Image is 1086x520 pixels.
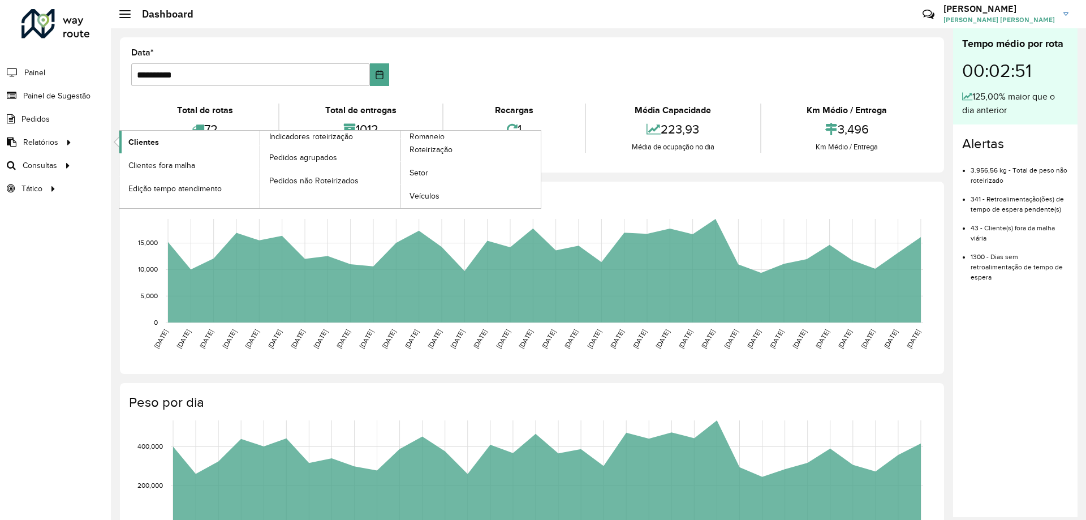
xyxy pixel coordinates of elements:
[943,3,1055,14] h3: [PERSON_NAME]
[472,328,488,350] text: [DATE]
[962,36,1068,51] div: Tempo médio por rota
[269,152,337,164] span: Pedidos agrupados
[137,482,163,489] text: 200,000
[403,328,420,350] text: [DATE]
[410,190,439,202] span: Veículos
[446,104,582,117] div: Recargas
[410,167,428,179] span: Setor
[260,146,400,169] a: Pedidos agrupados
[312,328,329,350] text: [DATE]
[221,328,238,350] text: [DATE]
[282,117,439,141] div: 1012
[962,90,1068,117] div: 125,00% maior que o dia anterior
[119,177,260,200] a: Edição tempo atendimento
[654,328,671,350] text: [DATE]
[426,328,442,350] text: [DATE]
[916,2,941,27] a: Contato Rápido
[745,328,762,350] text: [DATE]
[134,117,275,141] div: 72
[962,51,1068,90] div: 00:02:51
[971,243,1068,282] li: 1300 - Dias sem retroalimentação de tempo de espera
[449,328,466,350] text: [DATE]
[134,104,275,117] div: Total de rotas
[23,90,90,102] span: Painel de Sugestão
[677,328,693,350] text: [DATE]
[260,131,541,208] a: Romaneio
[723,328,739,350] text: [DATE]
[563,328,579,350] text: [DATE]
[129,394,933,411] h4: Peso por dia
[962,136,1068,152] h4: Alertas
[260,169,400,192] a: Pedidos não Roteirizados
[138,239,158,247] text: 15,000
[586,328,602,350] text: [DATE]
[140,292,158,299] text: 5,000
[589,104,757,117] div: Média Capacidade
[154,319,158,326] text: 0
[589,117,757,141] div: 223,93
[814,328,830,350] text: [DATE]
[518,328,534,350] text: [DATE]
[128,183,222,195] span: Edição tempo atendimento
[905,328,921,350] text: [DATE]
[631,328,648,350] text: [DATE]
[21,183,42,195] span: Tático
[410,144,453,156] span: Roteirização
[860,328,876,350] text: [DATE]
[764,141,930,153] div: Km Médio / Entrega
[119,131,400,208] a: Indicadores roteirização
[400,185,541,208] a: Veículos
[23,136,58,148] span: Relatórios
[446,117,582,141] div: 1
[370,63,390,86] button: Choose Date
[971,186,1068,214] li: 341 - Retroalimentação(ões) de tempo de espera pendente(s)
[119,154,260,177] a: Clientes fora malha
[882,328,899,350] text: [DATE]
[400,139,541,161] a: Roteirização
[282,104,439,117] div: Total de entregas
[768,328,785,350] text: [DATE]
[266,328,283,350] text: [DATE]
[837,328,853,350] text: [DATE]
[24,67,45,79] span: Painel
[700,328,716,350] text: [DATE]
[764,117,930,141] div: 3,496
[131,8,193,20] h2: Dashboard
[540,328,557,350] text: [DATE]
[357,328,374,350] text: [DATE]
[128,160,195,171] span: Clientes fora malha
[943,15,1055,25] span: [PERSON_NAME] [PERSON_NAME]
[400,162,541,184] a: Setor
[381,328,397,350] text: [DATE]
[269,131,353,143] span: Indicadores roteirização
[175,328,192,350] text: [DATE]
[289,328,305,350] text: [DATE]
[153,328,169,350] text: [DATE]
[971,157,1068,186] li: 3.956,56 kg - Total de peso não roteirizado
[119,131,260,153] a: Clientes
[23,160,57,171] span: Consultas
[137,443,163,450] text: 400,000
[494,328,511,350] text: [DATE]
[131,46,154,59] label: Data
[198,328,214,350] text: [DATE]
[589,141,757,153] div: Média de ocupação no dia
[410,131,445,143] span: Romaneio
[971,214,1068,243] li: 43 - Cliente(s) fora da malha viária
[791,328,808,350] text: [DATE]
[609,328,625,350] text: [DATE]
[21,113,50,125] span: Pedidos
[244,328,260,350] text: [DATE]
[269,175,359,187] span: Pedidos não Roteirizados
[128,136,159,148] span: Clientes
[335,328,351,350] text: [DATE]
[138,266,158,273] text: 10,000
[764,104,930,117] div: Km Médio / Entrega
